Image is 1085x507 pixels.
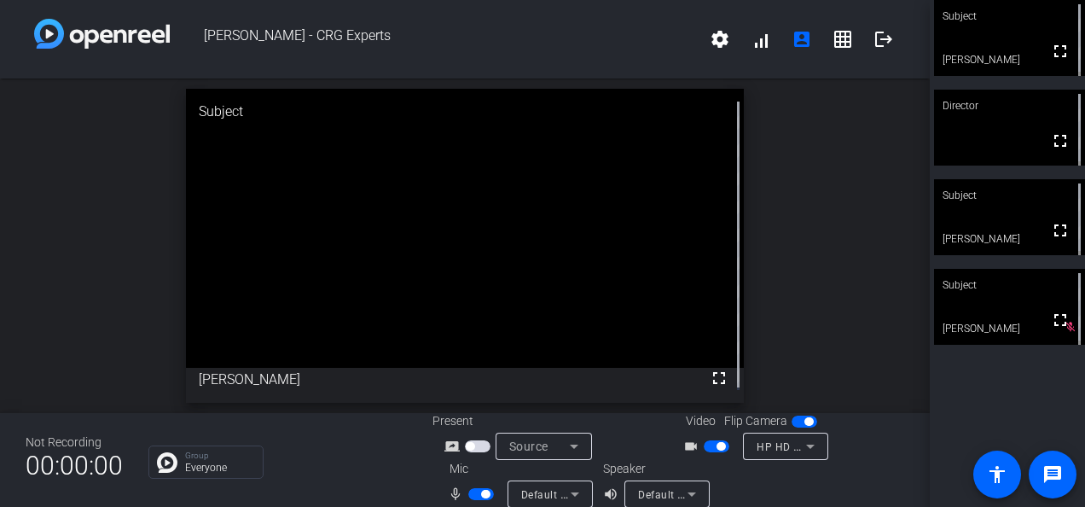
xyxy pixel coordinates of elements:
[686,412,716,430] span: Video
[603,460,705,478] div: Speaker
[757,440,897,453] span: HP HD Camera (0408:5343)
[185,452,254,460] p: Group
[185,463,254,473] p: Everyone
[1050,220,1070,241] mat-icon: fullscreen
[833,29,853,50] mat-icon: grid_on
[432,460,603,478] div: Mic
[432,412,603,430] div: Present
[934,179,1085,212] div: Subject
[934,269,1085,301] div: Subject
[724,412,787,430] span: Flip Camera
[448,484,468,504] mat-icon: mic_none
[34,19,170,49] img: white-gradient.svg
[26,434,123,452] div: Not Recording
[740,19,781,60] button: signal_cellular_alt
[683,436,704,457] mat-icon: videocam_outline
[1050,131,1070,151] mat-icon: fullscreen
[26,445,123,487] span: 00:00:00
[1050,310,1070,330] mat-icon: fullscreen
[521,487,719,501] span: Default - Microphone (Realtek(R) Audio)
[157,452,177,473] img: Chat Icon
[1042,464,1063,485] mat-icon: message
[873,29,894,50] mat-icon: logout
[509,440,548,453] span: Source
[792,29,812,50] mat-icon: account_box
[186,89,744,135] div: Subject
[709,368,729,388] mat-icon: fullscreen
[638,487,830,501] span: Default - Headphones (U8) (Bluetooth)
[934,90,1085,122] div: Director
[170,19,699,60] span: [PERSON_NAME] - CRG Experts
[987,464,1007,485] mat-icon: accessibility
[603,484,624,504] mat-icon: volume_up
[710,29,730,50] mat-icon: settings
[1050,41,1070,61] mat-icon: fullscreen
[444,436,465,457] mat-icon: screen_share_outline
